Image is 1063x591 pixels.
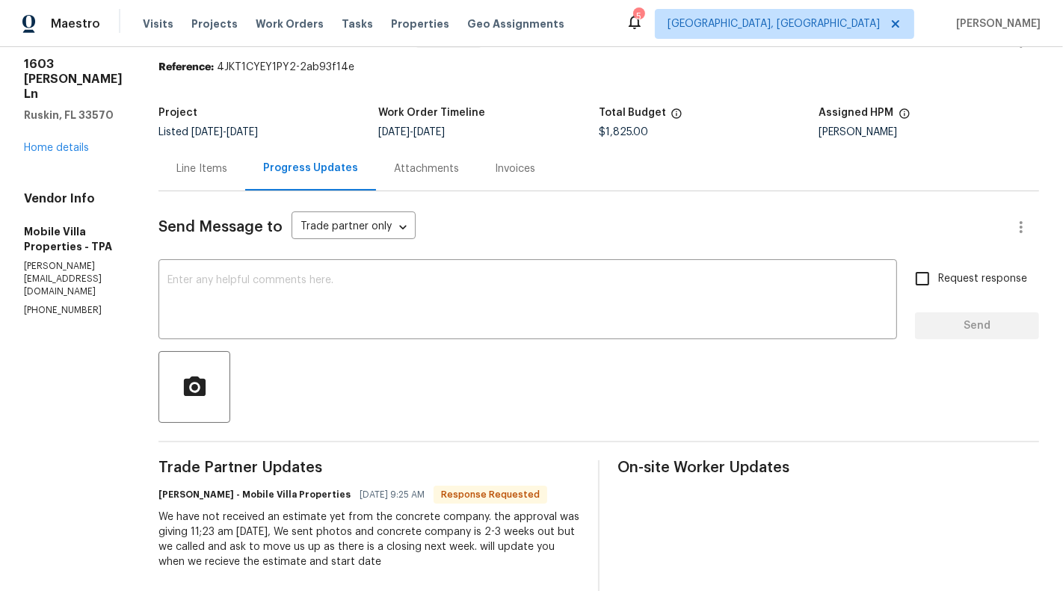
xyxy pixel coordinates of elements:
[191,16,238,31] span: Projects
[950,16,1041,31] span: [PERSON_NAME]
[263,161,358,176] div: Progress Updates
[158,220,283,235] span: Send Message to
[158,108,197,118] h5: Project
[292,215,416,240] div: Trade partner only
[158,62,214,72] b: Reference:
[51,16,100,31] span: Maestro
[227,127,258,137] span: [DATE]
[819,127,1040,137] div: [PERSON_NAME]
[391,16,449,31] span: Properties
[24,304,123,317] p: [PHONE_NUMBER]
[435,487,546,502] span: Response Requested
[379,108,486,118] h5: Work Order Timeline
[633,9,644,24] div: 5
[342,19,373,29] span: Tasks
[599,108,666,118] h5: Total Budget
[176,161,227,176] div: Line Items
[158,60,1039,75] div: 4JKT1CYEY1PY2-2ab93f14e
[394,161,459,176] div: Attachments
[671,108,683,127] span: The total cost of line items that have been proposed by Opendoor. This sum includes line items th...
[158,510,580,569] div: We have not received an estimate yet from the concrete company. the approval was giving 11;23 am ...
[668,16,880,31] span: [GEOGRAPHIC_DATA], [GEOGRAPHIC_DATA]
[899,108,911,127] span: The hpm assigned to this work order.
[379,127,410,137] span: [DATE]
[24,191,123,206] h4: Vendor Info
[24,260,123,298] p: [PERSON_NAME][EMAIL_ADDRESS][DOMAIN_NAME]
[24,108,123,123] h5: Ruskin, FL 33570
[360,487,425,502] span: [DATE] 9:25 AM
[24,143,89,153] a: Home details
[617,460,1039,475] span: On-site Worker Updates
[414,127,446,137] span: [DATE]
[379,127,446,137] span: -
[938,271,1027,287] span: Request response
[467,16,564,31] span: Geo Assignments
[191,127,223,137] span: [DATE]
[495,161,535,176] div: Invoices
[24,224,123,254] h5: Mobile Villa Properties - TPA
[191,127,258,137] span: -
[158,487,351,502] h6: [PERSON_NAME] - Mobile Villa Properties
[158,460,580,475] span: Trade Partner Updates
[256,16,324,31] span: Work Orders
[599,127,648,137] span: $1,825.00
[24,57,123,102] h2: 1603 [PERSON_NAME] Ln
[819,108,894,118] h5: Assigned HPM
[143,16,173,31] span: Visits
[158,127,258,137] span: Listed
